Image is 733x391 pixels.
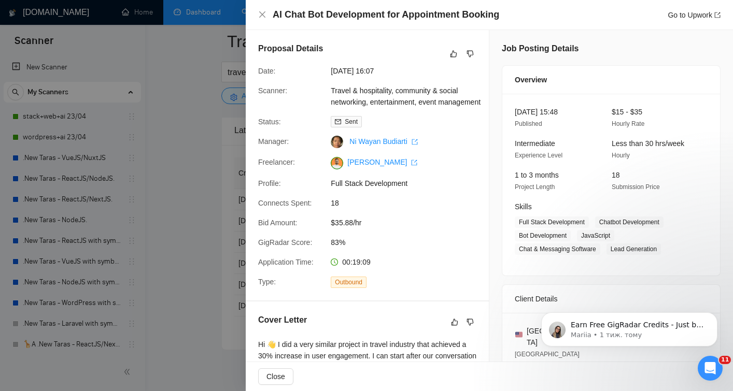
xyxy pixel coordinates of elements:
span: Lead Generation [607,243,661,255]
span: 83% [331,237,486,248]
span: Bid Amount: [258,219,298,227]
span: Submission Price [612,183,660,191]
span: [DATE] 16:07 [331,65,486,77]
h5: Proposal Details [258,42,323,55]
span: 11 [719,356,731,364]
span: Published [515,120,542,127]
span: clock-circle [331,258,338,266]
button: Close [258,10,266,19]
h5: Cover Letter [258,314,307,326]
span: Project Length [515,183,555,191]
button: dislike [464,316,476,328]
span: Skills [515,202,532,211]
span: Bot Development [515,230,571,241]
span: Application Time: [258,258,314,266]
a: Ni Wayan Budiarti export [349,137,417,146]
span: export [412,139,418,145]
img: 🇺🇸 [515,331,523,338]
span: Type: [258,278,276,286]
span: export [411,160,417,166]
span: dislike [467,318,474,326]
span: 18 [612,171,620,179]
button: like [448,316,461,328]
button: Close [258,368,293,385]
iframe: Intercom notifications повідомлення [526,291,733,363]
a: Go to Upworkexport [668,11,721,19]
button: dislike [464,48,476,60]
div: Client Details [515,285,708,313]
span: Hourly Rate [612,120,644,127]
h4: AI Chat Bot Development for Appointment Booking [273,8,499,21]
span: like [451,318,458,326]
span: 18 [331,197,486,209]
span: Chat & Messaging Software [515,243,600,255]
h5: Job Posting Details [502,42,579,55]
span: Less than 30 hrs/week [612,139,684,148]
span: Close [266,371,285,382]
span: JavaScript [577,230,614,241]
span: mail [335,119,341,125]
span: [GEOGRAPHIC_DATA] 09:56 AM [515,351,580,370]
span: $35.88/hr [331,217,486,228]
span: Full Stack Development [331,178,486,189]
span: export [714,12,721,18]
span: Connects Spent: [258,199,312,207]
span: Intermediate [515,139,555,148]
span: [DATE] 15:48 [515,108,558,116]
a: [PERSON_NAME] export [347,158,417,166]
span: Sent [345,118,358,125]
span: dislike [467,50,474,58]
span: Hourly [612,152,630,159]
span: Experience Level [515,152,562,159]
span: Travel & hospitality, community & social networking, entertainment, event management [331,85,486,108]
span: Manager: [258,137,289,146]
span: Full Stack Development [515,216,589,228]
span: $15 - $35 [612,108,642,116]
span: Status: [258,118,281,126]
span: Profile: [258,179,281,187]
span: close [258,10,266,19]
iframe: Intercom live chat [698,356,723,381]
span: Date: [258,67,275,75]
span: Chatbot Development [595,216,664,228]
span: Outbound [331,277,366,288]
span: like [450,50,457,58]
button: like [447,48,460,60]
img: c1NLmzrk-0pBZjOo1nLSJnOz0itNHKTdmMHAt8VIsLFzaWqqsJDJtcFyV3OYvrqgu3 [331,157,343,169]
span: Overview [515,74,547,85]
span: Scanner: [258,86,287,95]
span: Freelancer: [258,158,295,166]
span: 00:19:09 [342,258,371,266]
span: GigRadar Score: [258,238,312,247]
span: 1 to 3 months [515,171,559,179]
